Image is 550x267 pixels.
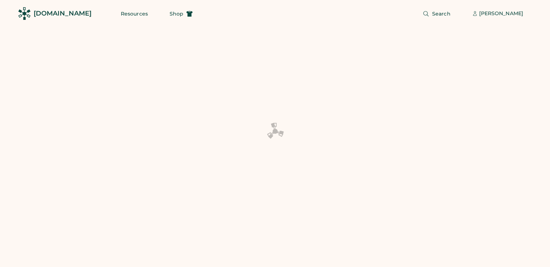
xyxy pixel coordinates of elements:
[34,9,91,18] div: [DOMAIN_NAME]
[18,7,31,20] img: Rendered Logo - Screens
[432,11,451,16] span: Search
[112,7,157,21] button: Resources
[479,10,523,17] div: [PERSON_NAME]
[170,11,183,16] span: Shop
[267,122,284,140] img: Platens-Black-Loader-Spin-rich%20black.webp
[414,7,459,21] button: Search
[161,7,201,21] button: Shop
